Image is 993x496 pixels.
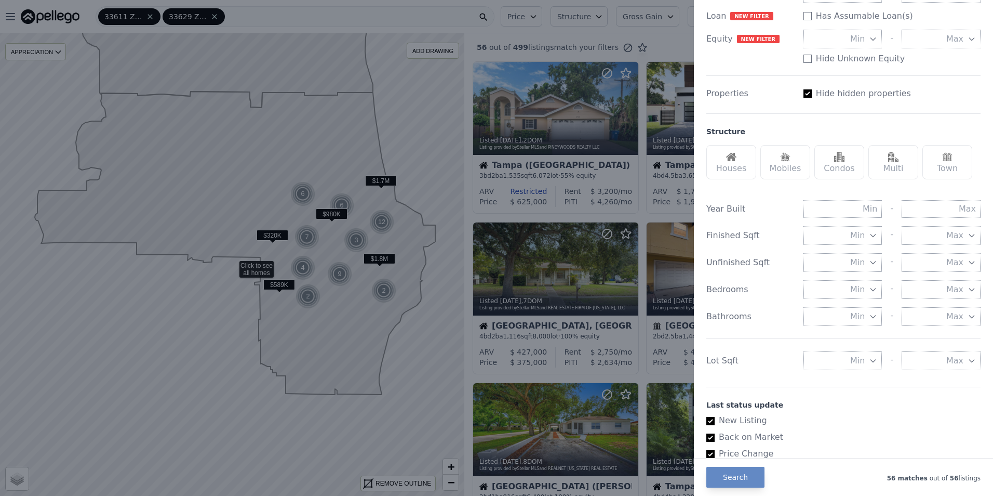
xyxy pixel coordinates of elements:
[760,145,810,179] div: Mobiles
[706,126,745,137] div: Structure
[946,310,963,323] span: Max
[946,283,963,296] span: Max
[890,226,893,245] div: -
[946,33,963,45] span: Max
[706,283,795,296] div: Bedrooms
[706,256,795,269] div: Unfinished Sqft
[803,30,882,48] button: Min
[850,33,865,45] span: Min
[706,450,715,459] input: Price Change
[737,35,780,43] span: NEW FILTER
[850,256,865,269] span: Min
[816,10,913,22] label: Has Assumable Loan(s)
[803,307,882,326] button: Min
[730,12,773,20] span: NEW FILTER
[706,10,795,22] div: Loan
[902,351,981,370] button: Max
[890,351,893,370] div: -
[850,355,865,367] span: Min
[726,152,736,162] img: Houses
[706,414,972,427] label: New Listing
[946,355,963,367] span: Max
[850,310,865,323] span: Min
[948,475,959,482] span: 56
[902,200,981,218] input: Max
[902,226,981,245] button: Max
[706,310,795,323] div: Bathrooms
[803,226,882,245] button: Min
[834,152,844,162] img: Condos
[706,229,795,242] div: Finished Sqft
[706,203,795,215] div: Year Built
[868,145,918,179] div: Multi
[902,253,981,272] button: Max
[803,253,882,272] button: Min
[764,472,981,482] div: out of listings
[890,253,893,272] div: -
[902,30,981,48] button: Max
[803,280,882,299] button: Min
[887,475,928,482] span: 56 matches
[816,53,905,65] label: Hide Unknown Equity
[706,400,981,410] div: Last status update
[706,434,715,442] input: Back on Market
[780,152,790,162] img: Mobiles
[803,351,882,370] button: Min
[888,152,898,162] img: Multi
[946,256,963,269] span: Max
[706,467,764,488] button: Search
[706,145,756,179] div: Houses
[850,283,865,296] span: Min
[890,200,893,218] div: -
[816,87,911,100] label: Hide hidden properties
[946,229,963,242] span: Max
[850,229,865,242] span: Min
[706,33,795,45] div: Equity
[814,145,864,179] div: Condos
[922,145,972,179] div: Town
[902,307,981,326] button: Max
[803,200,882,218] input: Min
[706,417,715,425] input: New Listing
[890,307,893,326] div: -
[890,280,893,299] div: -
[942,152,952,162] img: Town
[706,87,795,100] div: Properties
[706,431,972,443] label: Back on Market
[902,280,981,299] button: Max
[706,448,972,460] label: Price Change
[706,355,795,367] div: Lot Sqft
[890,30,893,48] div: -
